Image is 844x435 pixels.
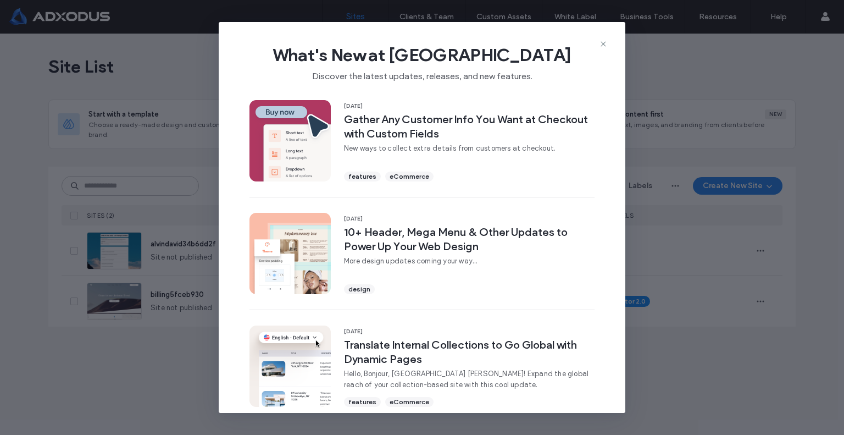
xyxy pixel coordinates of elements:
span: [DATE] [344,215,595,223]
span: Translate Internal Collections to Go Global with Dynamic Pages [344,338,595,366]
span: Gather Any Customer Info You Want at Checkout with Custom Fields [344,112,595,141]
span: [DATE] [344,102,595,110]
span: New ways to collect extra details from customers at checkout. [344,143,595,154]
span: What's New at [GEOGRAPHIC_DATA] [236,44,608,66]
span: eCommerce [390,397,429,407]
span: More design updates coming your way... [344,256,595,267]
span: Hello, Bonjour, [GEOGRAPHIC_DATA] [PERSON_NAME]! Expand the global reach of your collection-based... [344,368,595,390]
span: features [348,172,376,181]
span: 10+ Header, Mega Menu & Other Updates to Power Up Your Web Design [344,225,595,254]
span: design [348,284,370,294]
span: features [348,397,376,407]
span: eCommerce [390,172,429,181]
span: Discover the latest updates, releases, and new features. [236,66,608,82]
span: [DATE] [344,328,595,335]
